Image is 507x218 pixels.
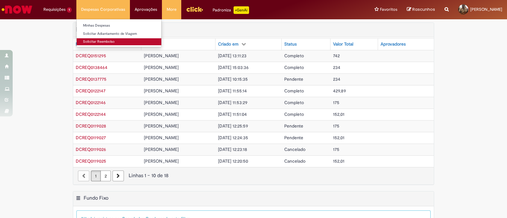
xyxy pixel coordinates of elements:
span: Favoritos [380,6,397,13]
span: DCREQ0119027 [76,135,106,140]
div: Linhas 1 − 10 de 18 [78,172,429,179]
span: Completo [284,88,304,94]
span: Pendente [284,76,303,82]
span: DCREQ0122147 [76,88,106,94]
span: 175 [333,100,339,105]
a: Solicitar Adiantamento de Viagem [77,30,161,37]
span: [DATE] 12:24:35 [218,135,248,140]
span: Requisições [43,6,66,13]
span: Completo [284,100,304,105]
span: 152,01 [333,158,344,164]
span: DCREQ0122144 [76,111,106,117]
img: ServiceNow [1,3,33,16]
div: Aprovadores [381,41,406,47]
span: Aprovações [135,6,157,13]
div: Criado em [218,41,239,47]
span: DCREQ0119028 [76,123,106,129]
span: Despesas Corporativas [81,6,125,13]
span: Completo [284,65,304,70]
span: [DATE] 11:55:14 [218,88,247,94]
span: [DATE] 12:20:50 [218,158,248,164]
span: Pendente [284,135,303,140]
div: Número [76,41,92,47]
span: 429,89 [333,88,346,94]
span: Cancelado [284,146,305,152]
span: [DATE] 15:03:36 [218,65,249,70]
span: [DATE] 13:11:23 [218,53,247,59]
span: [PERSON_NAME] [144,146,179,152]
a: Minhas Despesas [77,22,161,29]
h2: Fundo Fixo [84,195,108,201]
span: [PERSON_NAME] [144,135,179,140]
a: Abrir Registro: DCREQ0151295 [76,53,106,59]
span: [PERSON_NAME] [144,100,179,105]
span: [PERSON_NAME] [144,158,179,164]
a: Abrir Registro: DCREQ0138464 [76,65,107,70]
span: Cancelado [284,158,305,164]
span: 1 [67,7,72,13]
a: Abrir Registro: DCREQ0119027 [76,135,106,140]
a: Página 2 [100,171,111,181]
span: 742 [333,53,340,59]
a: Próxima página [112,171,124,181]
span: [PERSON_NAME] [144,53,179,59]
nav: paginação [73,167,434,184]
span: Pendente [284,123,303,129]
a: Abrir Registro: DCREQ0122147 [76,88,106,94]
span: [DATE] 12:23:18 [218,146,247,152]
span: [DATE] 12:25:59 [218,123,248,129]
span: [DATE] 11:53:29 [218,100,247,105]
span: DCREQ0122146 [76,100,106,105]
span: 152,01 [333,135,344,140]
a: Página 1 [91,171,101,181]
span: [PERSON_NAME] [144,123,179,129]
span: 234 [333,65,340,70]
img: click_logo_yellow_360x200.png [186,4,203,14]
span: More [167,6,176,13]
button: General Refund Menu de contexto [76,26,81,34]
span: DCREQ0137775 [76,76,106,82]
span: 234 [333,76,340,82]
span: Completo [284,111,304,117]
span: [PERSON_NAME] [470,7,502,12]
div: Status [284,41,297,47]
span: DCREQ0119026 [76,146,106,152]
span: [PERSON_NAME] [144,76,179,82]
button: Fundo Fixo Menu de contexto [76,195,81,203]
span: 152,01 [333,111,344,117]
span: [DATE] 10:15:35 [218,76,248,82]
a: Abrir Registro: DCREQ0119028 [76,123,106,129]
span: [PERSON_NAME] [144,111,179,117]
span: DCREQ0119025 [76,158,106,164]
span: Completo [284,53,304,59]
div: Padroniza [213,6,249,14]
span: DCREQ0138464 [76,65,107,70]
span: 175 [333,146,339,152]
span: [DATE] 11:51:04 [218,111,247,117]
span: DCREQ0151295 [76,53,106,59]
div: Valor Total [333,41,353,47]
a: Abrir Registro: DCREQ0122144 [76,111,106,117]
a: Rascunhos [407,7,435,13]
a: Solicitar Reembolso [77,38,161,45]
a: Abrir Registro: DCREQ0119026 [76,146,106,152]
span: [PERSON_NAME] [144,88,179,94]
span: 175 [333,123,339,129]
a: Abrir Registro: DCREQ0122146 [76,100,106,105]
p: +GenAi [234,6,249,14]
a: Abrir Registro: DCREQ0119025 [76,158,106,164]
span: Rascunhos [412,6,435,12]
ul: Despesas Corporativas [76,19,162,47]
a: Abrir Registro: DCREQ0137775 [76,76,106,82]
span: [PERSON_NAME] [144,65,179,70]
